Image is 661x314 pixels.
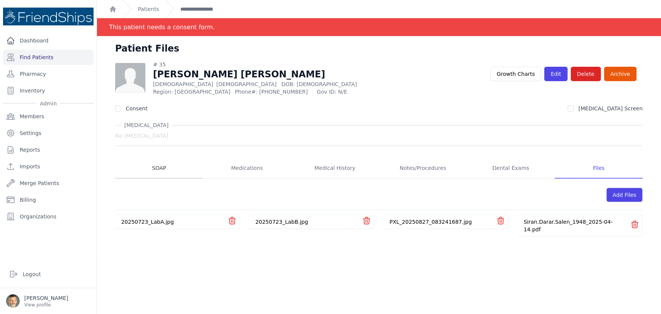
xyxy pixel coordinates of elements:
a: Inventory [3,83,94,98]
span: No [MEDICAL_DATA] [115,132,168,140]
a: Reports [3,142,94,157]
a: Billing [3,192,94,207]
a: Files [555,158,643,179]
h1: [PERSON_NAME] [PERSON_NAME] [153,68,399,80]
a: Imports [3,159,94,174]
img: Medical Missions EMR [3,8,94,25]
a: Settings [3,126,94,141]
a: [PERSON_NAME] View profile [6,294,91,308]
a: Edit [544,67,567,81]
a: SOAP [115,158,203,179]
a: Pharmacy [3,66,94,82]
span: [MEDICAL_DATA] [121,121,172,129]
h1: Patient Files [115,42,179,55]
a: Medications [203,158,291,179]
a: Patients [138,5,159,13]
p: [DEMOGRAPHIC_DATA] [153,80,399,88]
a: Dental Exams [467,158,555,179]
span: Phone#: [PHONE_NUMBER] [235,88,312,96]
label: [MEDICAL_DATA] Screen [578,105,643,111]
a: Archive [604,67,637,81]
a: PXL_20250827_083241687.jpg [390,219,472,225]
a: Merge Patients [3,176,94,191]
a: Find Patients [3,50,94,65]
img: person-242608b1a05df3501eefc295dc1bc67a.jpg [115,63,145,93]
span: [DEMOGRAPHIC_DATA] [216,81,277,87]
a: Dashboard [3,33,94,48]
p: [PERSON_NAME] [24,294,68,302]
label: Consent [126,105,147,111]
div: # 35 [153,61,399,68]
button: Delete [571,67,601,81]
a: Medical History [291,158,379,179]
a: Siran.Darar.Salen_1948_2025-04-14.pdf [524,219,613,232]
div: Add Files [606,188,643,202]
p: View profile [24,302,68,308]
span: Admin [37,100,60,107]
a: Logout [6,267,91,282]
a: 20250723_LabA.jpg [121,219,174,225]
a: Notes/Procedures [379,158,467,179]
a: Growth Charts [491,67,542,81]
nav: Tabs [115,158,643,179]
span: Gov ID: N/E [317,88,399,96]
span: DOB: [DEMOGRAPHIC_DATA] [281,81,357,87]
span: Region: [GEOGRAPHIC_DATA] [153,88,230,96]
div: This patient needs a consent form. [109,18,215,36]
a: Organizations [3,209,94,224]
a: 20250723_LabB.jpg [255,219,308,225]
div: Notification [97,18,661,36]
a: Members [3,109,94,124]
